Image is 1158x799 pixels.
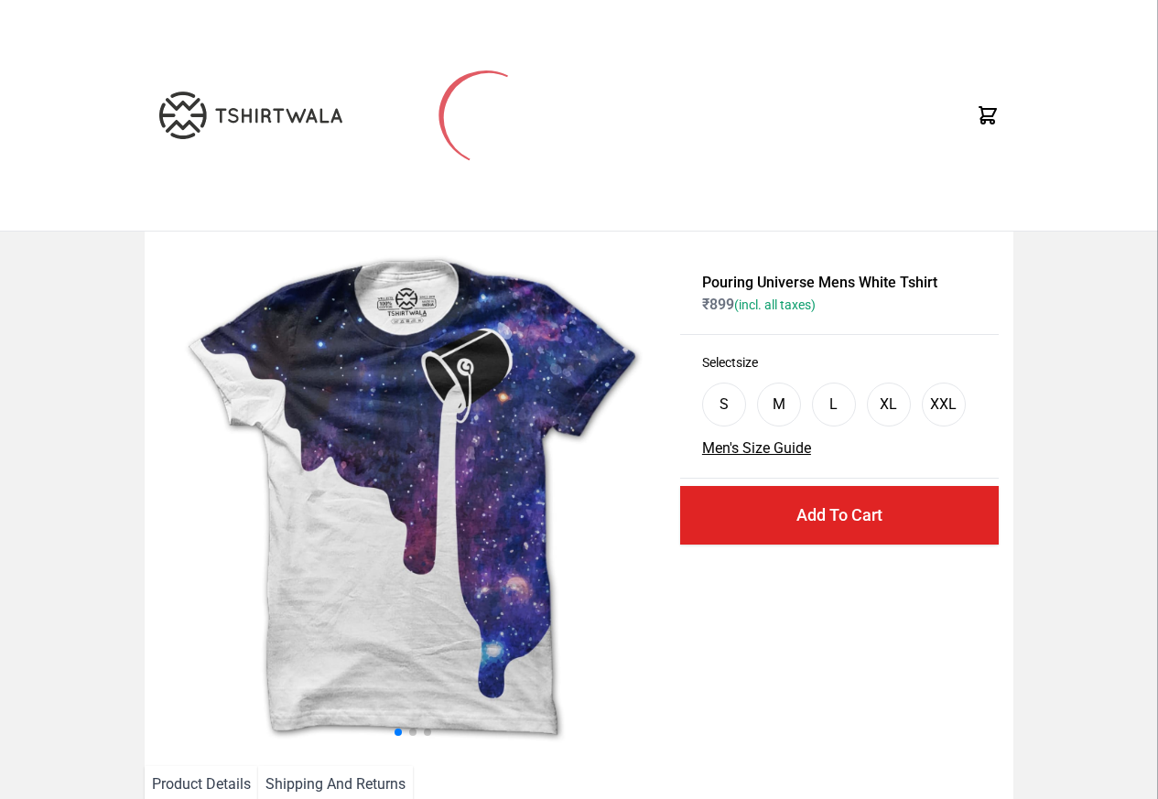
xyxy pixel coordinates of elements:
div: M [773,394,785,416]
img: TW-LOGO-400-104.png [159,92,342,139]
span: ₹ 899 [702,296,816,313]
div: XXL [930,394,957,416]
div: L [829,394,838,416]
h3: Select size [702,353,977,372]
div: XL [880,394,897,416]
div: S [720,394,729,416]
img: galaxy.jpg [159,246,666,751]
button: Add To Cart [680,486,999,545]
button: Men's Size Guide [702,437,811,459]
h1: Pouring Universe Mens White Tshirt [702,272,977,294]
span: (incl. all taxes) [734,297,816,312]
